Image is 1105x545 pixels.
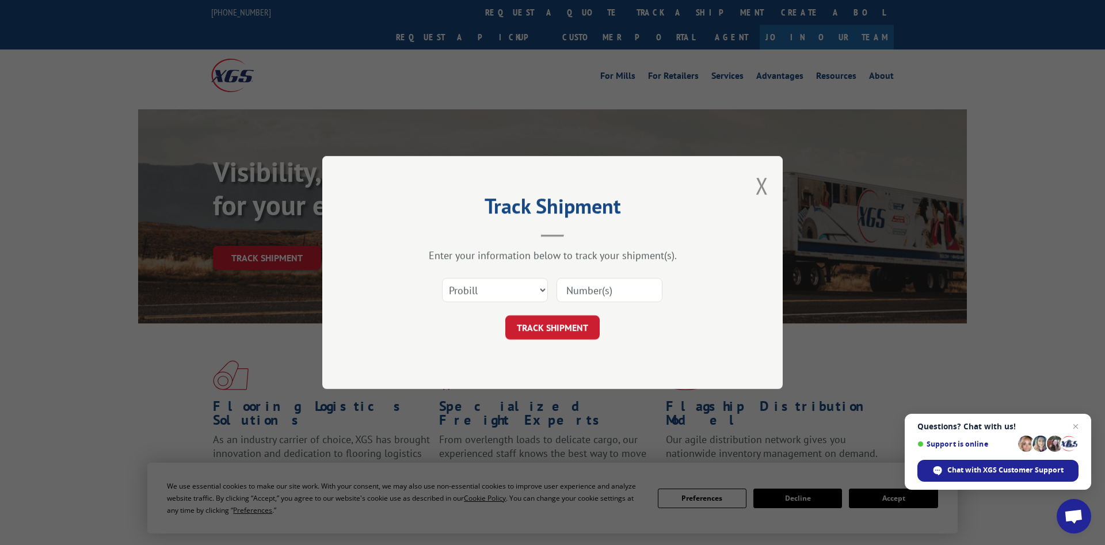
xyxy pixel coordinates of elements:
[557,278,662,302] input: Number(s)
[917,440,1014,448] span: Support is online
[1057,499,1091,533] div: Open chat
[917,460,1079,482] div: Chat with XGS Customer Support
[756,170,768,201] button: Close modal
[1069,420,1083,433] span: Close chat
[917,422,1079,431] span: Questions? Chat with us!
[505,315,600,340] button: TRACK SHIPMENT
[380,198,725,220] h2: Track Shipment
[380,249,725,262] div: Enter your information below to track your shipment(s).
[947,465,1064,475] span: Chat with XGS Customer Support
